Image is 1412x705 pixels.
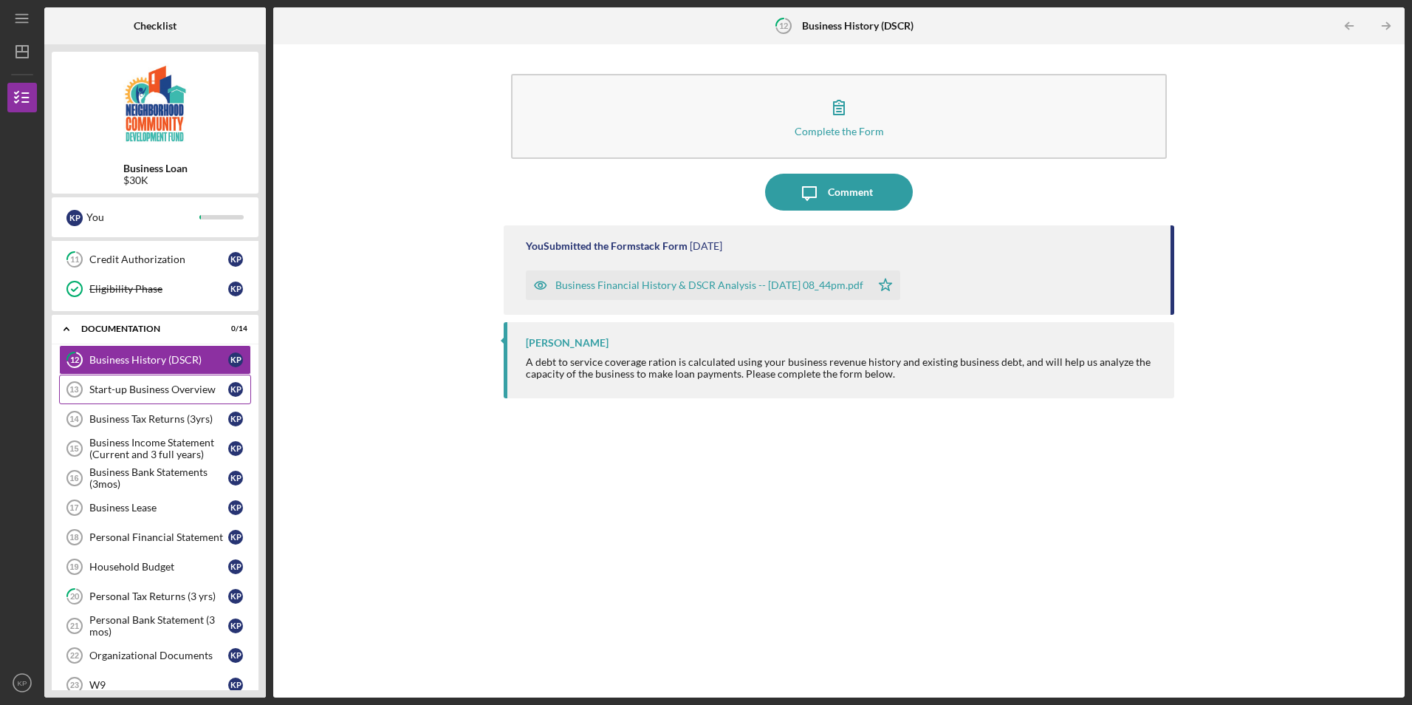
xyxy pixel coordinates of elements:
[70,592,80,602] tspan: 20
[69,562,78,571] tspan: 19
[59,434,251,463] a: 15Business Income Statement (Current and 3 full years)KP
[778,21,787,30] tspan: 12
[89,413,228,425] div: Business Tax Returns (3yrs)
[89,650,228,661] div: Organizational Documents
[70,651,79,660] tspan: 22
[89,502,228,514] div: Business Lease
[555,279,863,291] div: Business Financial History & DSCR Analysis -- [DATE] 08_44pm.pdf
[228,559,243,574] div: K P
[89,384,228,395] div: Start-up Business Overview
[59,611,251,641] a: 21Personal Bank Statement (3 mos)KP
[59,375,251,404] a: 13Start-up Business OverviewKP
[802,20,914,32] b: Business History (DSCR)
[69,415,79,423] tspan: 14
[228,619,243,633] div: K P
[89,531,228,543] div: Personal Financial Statement
[69,444,78,453] tspan: 15
[59,582,251,611] a: 20Personal Tax Returns (3 yrs)KP
[59,274,251,304] a: Eligibility PhaseKP
[70,621,79,630] tspan: 21
[690,240,722,252] time: 2025-08-13 00:44
[89,679,228,691] div: W9
[228,382,243,397] div: K P
[89,354,228,366] div: Business History (DSCR)
[765,174,913,211] button: Comment
[228,352,243,367] div: K P
[69,503,78,512] tspan: 17
[228,412,243,426] div: K P
[511,74,1166,159] button: Complete the Form
[228,252,243,267] div: K P
[59,552,251,582] a: 19Household BudgetKP
[59,670,251,700] a: 23W9KP
[228,441,243,456] div: K P
[69,385,78,394] tspan: 13
[526,337,609,349] div: [PERSON_NAME]
[89,614,228,638] div: Personal Bank Statement (3 mos)
[59,493,251,522] a: 17Business LeaseKP
[69,533,78,542] tspan: 18
[526,270,900,300] button: Business Financial History & DSCR Analysis -- [DATE] 08_44pm.pdf
[228,471,243,486] div: K P
[86,205,199,230] div: You
[134,20,176,32] b: Checklist
[59,522,251,552] a: 18Personal Financial StatementKP
[795,126,884,137] div: Complete the Form
[52,59,258,148] img: Product logo
[59,245,251,274] a: 11Credit AuthorizationKP
[89,283,228,295] div: Eligibility Phase
[7,668,37,698] button: KP
[89,437,228,460] div: Business Income Statement (Current and 3 full years)
[228,500,243,515] div: K P
[59,345,251,375] a: 12Business History (DSCR)KP
[123,174,188,186] div: $30K
[228,678,243,692] div: K P
[89,561,228,573] div: Household Budget
[89,590,228,602] div: Personal Tax Returns (3 yrs)
[828,174,873,211] div: Comment
[70,255,79,265] tspan: 11
[228,648,243,663] div: K P
[228,530,243,545] div: K P
[81,324,210,333] div: documentation
[59,404,251,434] a: 14Business Tax Returns (3yrs)KP
[59,641,251,670] a: 22Organizational DocumentsKP
[123,163,188,174] b: Business Loan
[228,282,243,296] div: K P
[89,253,228,265] div: Credit Authorization
[69,474,78,483] tspan: 16
[228,589,243,604] div: K P
[526,240,688,252] div: You Submitted the Formstack Form
[59,463,251,493] a: 16Business Bank Statements (3mos)KP
[221,324,247,333] div: 0 / 14
[18,679,27,687] text: KP
[70,681,79,689] tspan: 23
[70,355,79,365] tspan: 12
[66,210,83,226] div: K P
[89,466,228,490] div: Business Bank Statements (3mos)
[526,356,1159,380] div: A debt to service coverage ration is calculated using your business revenue history and existing ...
